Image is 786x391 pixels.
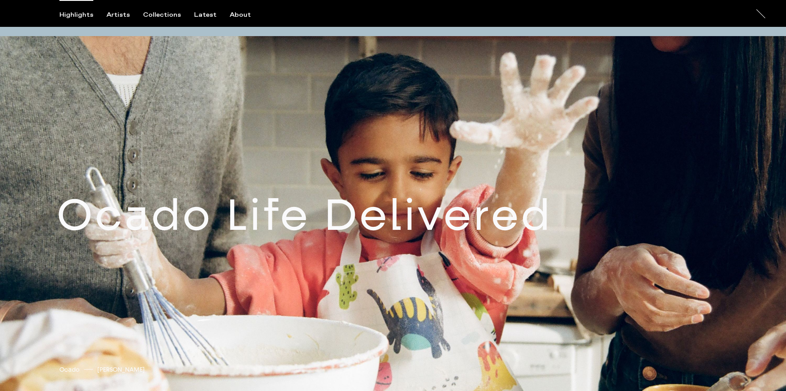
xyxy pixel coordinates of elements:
[59,11,107,19] button: Highlights
[59,11,93,19] div: Highlights
[143,11,194,19] button: Collections
[194,11,230,19] button: Latest
[143,11,181,19] div: Collections
[230,11,264,19] button: About
[107,11,130,19] div: Artists
[230,11,251,19] div: About
[194,11,217,19] div: Latest
[107,11,143,19] button: Artists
